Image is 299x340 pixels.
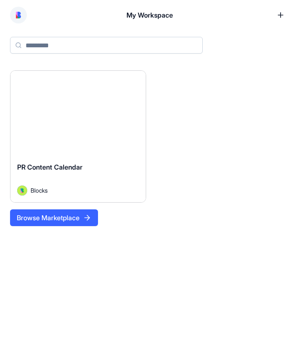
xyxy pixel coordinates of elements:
[126,10,173,20] span: My Workspace
[17,185,27,196] img: Avatar
[16,12,21,18] img: logo
[10,70,146,203] a: PR Content CalendarAvatarBlocks
[17,163,82,171] span: PR Content Calendar
[31,186,48,195] span: Blocks
[10,209,98,226] button: Browse Marketplace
